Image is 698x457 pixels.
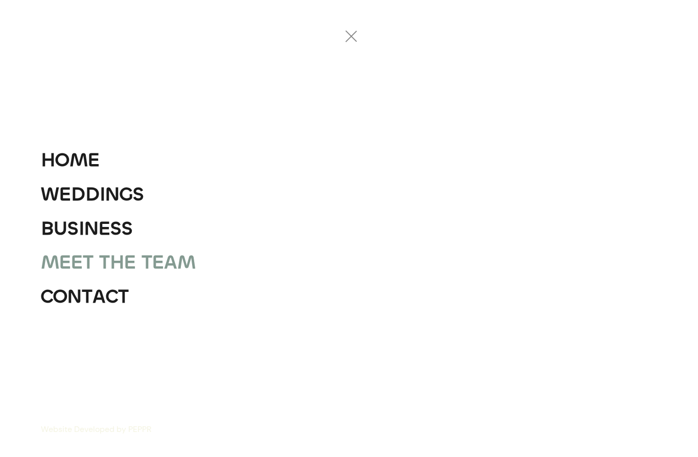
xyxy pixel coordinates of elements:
[41,280,53,314] div: C
[41,245,59,280] div: M
[79,212,84,246] div: I
[88,143,100,177] div: E
[92,280,106,314] div: A
[124,245,136,280] div: E
[99,245,110,280] div: T
[59,245,71,280] div: E
[82,280,92,314] div: T
[110,245,124,280] div: H
[71,177,85,212] div: D
[152,245,164,280] div: E
[177,245,196,280] div: M
[41,280,129,314] a: CONTACT
[164,245,177,280] div: A
[106,280,118,314] div: C
[59,177,71,212] div: E
[142,245,152,280] div: T
[105,177,120,212] div: N
[41,143,100,177] a: HOME
[100,177,105,212] div: I
[84,212,99,246] div: N
[41,212,133,246] a: BUSINESS
[41,177,59,212] div: W
[71,245,83,280] div: E
[41,143,55,177] div: H
[122,212,133,246] div: S
[99,212,110,246] div: E
[110,212,122,246] div: S
[67,280,82,314] div: N
[67,212,79,246] div: S
[133,177,144,212] div: S
[83,245,94,280] div: T
[85,177,100,212] div: D
[69,143,88,177] div: M
[41,245,196,280] a: MEET THE TEAM
[53,280,67,314] div: O
[55,143,69,177] div: O
[41,177,144,212] a: WEDDINGS
[120,177,133,212] div: G
[41,212,54,246] div: B
[41,422,151,437] a: Website Developed by PEPPR
[54,212,67,246] div: U
[118,280,129,314] div: T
